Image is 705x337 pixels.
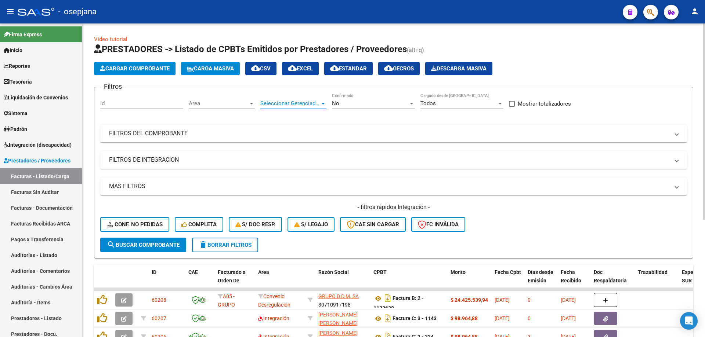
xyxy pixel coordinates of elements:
span: (alt+q) [407,47,424,54]
span: Prestadores / Proveedores [4,157,70,165]
strong: Factura B: 2 - 1122630 [373,296,424,311]
span: Trazabilidad [638,269,668,275]
span: Gecros [384,65,414,72]
mat-icon: cloud_download [384,64,393,73]
button: CSV [245,62,276,75]
button: Completa [175,217,223,232]
strong: $ 98.964,88 [451,315,478,321]
i: Descargar documento [383,312,393,324]
mat-icon: cloud_download [288,64,297,73]
span: CAE [188,269,198,275]
span: No [332,100,339,107]
span: Conf. no pedidas [107,221,163,228]
span: 0 [528,315,531,321]
mat-icon: cloud_download [330,64,339,73]
span: EXCEL [288,65,313,72]
mat-icon: person [690,7,699,16]
span: Razón Social [318,269,349,275]
span: Tesorería [4,78,32,86]
div: Open Intercom Messenger [680,312,698,330]
button: S/ Doc Resp. [229,217,282,232]
span: CAE SIN CARGAR [347,221,399,228]
span: 0 [528,297,531,303]
span: [PERSON_NAME] [318,330,358,336]
span: A05 - GRUPO PREMEDIC [218,293,243,316]
strong: $ 24.425.539,94 [451,297,488,303]
span: Liquidación de Convenios [4,94,68,102]
span: [DATE] [561,297,576,303]
span: Fecha Cpbt [495,269,521,275]
span: Borrar Filtros [199,242,252,248]
mat-icon: search [107,240,116,249]
datatable-header-cell: Días desde Emisión [525,264,558,297]
span: 60208 [152,297,166,303]
mat-icon: delete [199,240,207,249]
span: Seleccionar Gerenciador [260,100,320,107]
button: CAE SIN CARGAR [340,217,406,232]
span: PRESTADORES -> Listado de CPBTs Emitidos por Prestadores / Proveedores [94,44,407,54]
span: Doc Respaldatoria [594,269,627,283]
span: CSV [251,65,271,72]
datatable-header-cell: Fecha Cpbt [492,264,525,297]
a: Video tutorial [94,36,127,43]
span: Reportes [4,62,30,70]
mat-expansion-panel-header: FILTROS DEL COMPROBANTE [100,125,687,142]
button: EXCEL [282,62,319,75]
h3: Filtros [100,81,126,92]
button: S/ legajo [288,217,335,232]
datatable-header-cell: Monto [448,264,492,297]
mat-icon: menu [6,7,15,16]
span: Padrón [4,125,27,133]
button: Cargar Comprobante [94,62,176,75]
button: Borrar Filtros [192,238,258,252]
span: Sistema [4,109,28,117]
span: Mostrar totalizadores [518,99,571,108]
span: S/ Doc Resp. [235,221,276,228]
span: Convenio Desregulacion [258,293,290,308]
span: [DATE] [495,297,510,303]
mat-panel-title: FILTROS DE INTEGRACION [109,156,669,164]
mat-expansion-panel-header: FILTROS DE INTEGRACION [100,151,687,169]
span: Inicio [4,46,22,54]
datatable-header-cell: CPBT [370,264,448,297]
span: Carga Masiva [187,65,234,72]
mat-panel-title: MAS FILTROS [109,182,669,190]
span: [DATE] [561,315,576,321]
span: Días desde Emisión [528,269,553,283]
datatable-header-cell: Doc Respaldatoria [591,264,635,297]
strong: Factura C: 3 - 1143 [393,316,437,322]
span: - osepjana [58,4,97,20]
button: Gecros [378,62,420,75]
span: Monto [451,269,466,275]
div: 23274279184 [318,311,368,326]
button: Carga Masiva [181,62,240,75]
span: Integración [258,315,289,321]
datatable-header-cell: Trazabilidad [635,264,679,297]
span: Integración (discapacidad) [4,141,72,149]
datatable-header-cell: Facturado x Orden De [215,264,255,297]
span: Buscar Comprobante [107,242,180,248]
span: ID [152,269,156,275]
app-download-masive: Descarga masiva de comprobantes (adjuntos) [425,62,492,75]
datatable-header-cell: Area [255,264,305,297]
span: Facturado x Orden De [218,269,245,283]
datatable-header-cell: CAE [185,264,215,297]
datatable-header-cell: Razón Social [315,264,370,297]
mat-icon: cloud_download [251,64,260,73]
datatable-header-cell: Fecha Recibido [558,264,591,297]
div: 30710917198 [318,292,368,308]
span: Estandar [330,65,367,72]
i: Descargar documento [383,292,393,304]
button: Descarga Masiva [425,62,492,75]
span: Fecha Recibido [561,269,581,283]
button: Conf. no pedidas [100,217,169,232]
span: Firma Express [4,30,42,39]
span: [PERSON_NAME] [PERSON_NAME] [318,312,358,326]
mat-panel-title: FILTROS DEL COMPROBANTE [109,129,669,138]
mat-expansion-panel-header: MAS FILTROS [100,177,687,195]
span: Area [189,100,248,107]
button: FC Inválida [411,217,465,232]
datatable-header-cell: ID [149,264,185,297]
span: Completa [181,221,217,228]
span: [DATE] [495,315,510,321]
